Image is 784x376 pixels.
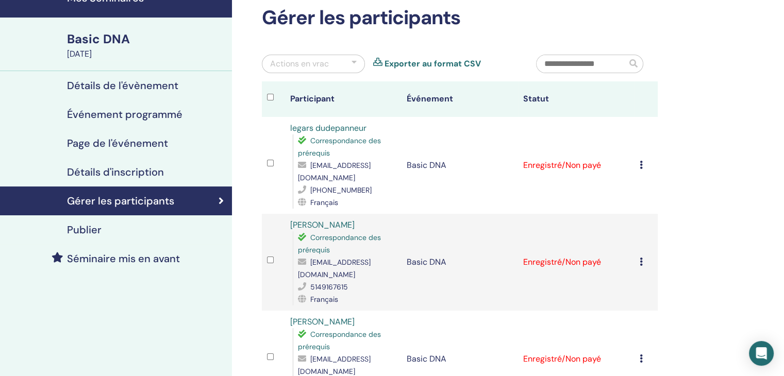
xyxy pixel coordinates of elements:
th: Statut [518,81,635,117]
a: [PERSON_NAME] [290,316,355,327]
span: Correspondance des prérequis [298,136,381,158]
h4: Séminaire mis en avant [67,252,180,265]
th: Participant [285,81,402,117]
h4: Événement programmé [67,108,182,121]
td: Basic DNA [402,117,518,214]
span: Correspondance des prérequis [298,330,381,351]
span: [EMAIL_ADDRESS][DOMAIN_NAME] [298,258,371,279]
span: Français [310,295,338,304]
div: [DATE] [67,48,226,60]
span: [PHONE_NUMBER] [310,185,372,195]
span: [EMAIL_ADDRESS][DOMAIN_NAME] [298,354,371,376]
a: [PERSON_NAME] [290,219,355,230]
span: [EMAIL_ADDRESS][DOMAIN_NAME] [298,161,371,182]
a: Exporter au format CSV [385,58,481,70]
div: Basic DNA [67,30,226,48]
span: 5149167615 [310,282,348,292]
span: Correspondance des prérequis [298,233,381,254]
h4: Gérer les participants [67,195,174,207]
div: Open Intercom Messenger [749,341,774,366]
h2: Gérer les participants [262,6,658,30]
th: Événement [402,81,518,117]
a: legars dudepanneur [290,123,366,133]
div: Actions en vrac [270,58,329,70]
a: Basic DNA[DATE] [61,30,232,60]
h4: Détails de l'évènement [67,79,178,92]
span: Français [310,198,338,207]
h4: Détails d'inscription [67,166,164,178]
td: Basic DNA [402,214,518,311]
h4: Publier [67,224,102,236]
h4: Page de l'événement [67,137,168,149]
